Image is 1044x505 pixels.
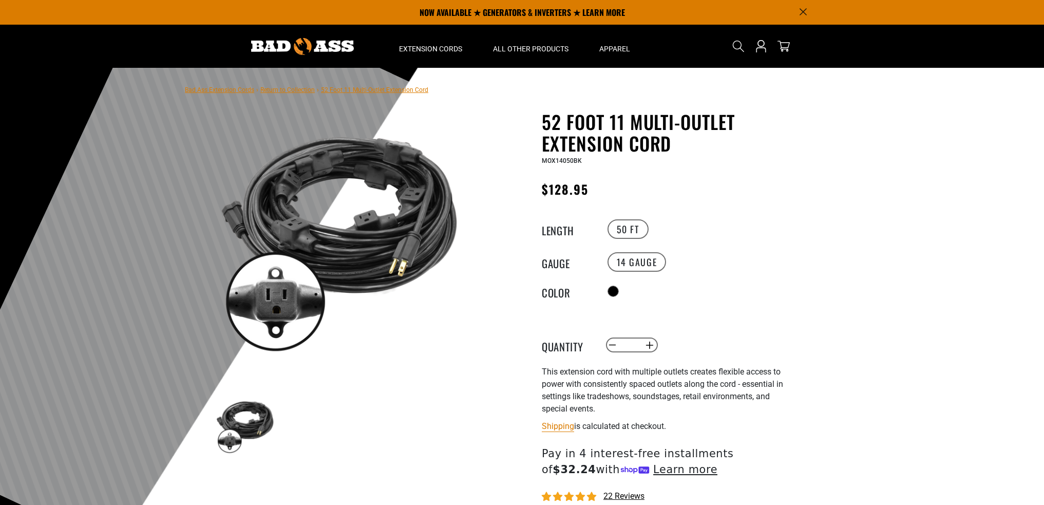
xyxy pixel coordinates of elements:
summary: All Other Products [478,25,584,68]
span: Apparel [599,44,630,53]
nav: breadcrumbs [185,83,428,96]
label: Quantity [542,339,593,352]
span: Extension Cords [399,44,462,53]
span: $128.95 [542,180,589,198]
span: All Other Products [493,44,568,53]
img: Bad Ass Extension Cords [251,38,354,55]
span: › [256,86,258,93]
label: 14 Gauge [608,252,667,272]
legend: Color [542,285,593,298]
span: MOX14050BK [542,157,582,164]
legend: Gauge [542,255,593,269]
a: Bad Ass Extension Cords [185,86,254,93]
a: Return to Collection [260,86,315,93]
summary: Extension Cords [384,25,478,68]
a: Shipping [542,421,574,431]
span: 4.95 stars [542,492,598,502]
summary: Search [730,38,747,54]
span: 22 reviews [603,491,644,501]
h1: 52 Foot 11 Multi-Outlet Extension Cord [542,111,793,154]
summary: Apparel [584,25,646,68]
div: is calculated at checkout. [542,419,793,433]
label: 50 FT [608,219,649,239]
img: black [215,396,275,455]
span: This extension cord with multiple outlets creates flexible access to power with consistently spac... [542,367,783,414]
img: black [215,113,463,361]
span: › [317,86,319,93]
legend: Length [542,222,593,236]
span: 52 Foot 11 Multi-Outlet Extension Cord [321,86,428,93]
